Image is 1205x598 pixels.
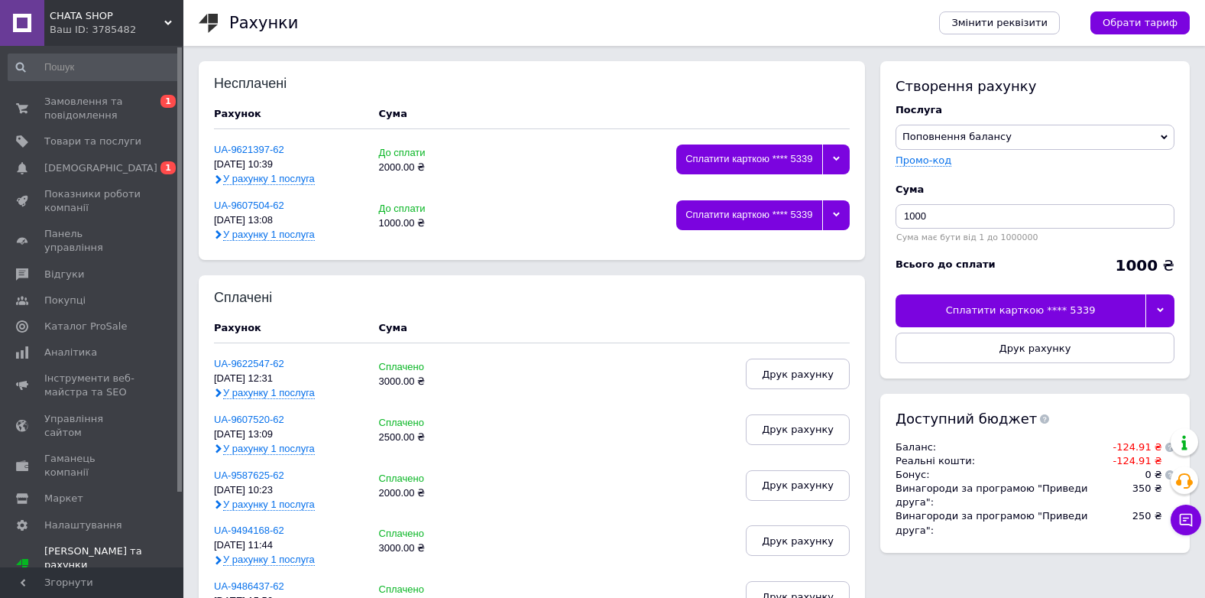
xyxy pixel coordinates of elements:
span: CHATA SHOP [50,9,164,23]
div: [DATE] 13:08 [214,215,364,226]
span: Покупці [44,294,86,307]
div: Сума має бути від 1 до 1000000 [896,232,1174,242]
span: Доступний бюджет [896,409,1037,428]
td: Баланс : [896,440,1105,454]
div: Cума [379,321,407,335]
span: [PERSON_NAME] та рахунки [44,544,183,587]
div: Несплачені [214,76,314,92]
span: У рахунку 1 послуга [223,229,315,241]
div: [DATE] 10:23 [214,485,364,496]
td: 350 ₴ [1105,482,1162,509]
span: Панель управління [44,227,141,255]
div: 2000.00 ₴ [379,162,481,174]
span: Друк рахунку [762,479,834,491]
span: Каталог ProSale [44,320,127,333]
div: Всього до сплати [896,258,996,271]
div: Сплатити карткою **** 5339 [896,294,1145,327]
b: 1000 [1115,256,1158,275]
span: Гаманець компанії [44,452,141,479]
span: У рахунку 1 послуга [223,173,315,185]
div: Рахунок [214,321,364,335]
span: Друк рахунку [762,535,834,547]
a: Змінити реквізити [939,11,1060,34]
td: -124.91 ₴ [1105,454,1162,468]
span: Показники роботи компанії [44,187,141,215]
button: Друк рахунку [746,359,850,389]
span: Обрати тариф [1103,16,1177,30]
td: Винагороди за програмою "Приведи друга" : [896,482,1105,509]
span: Товари та послуги [44,135,141,148]
div: Послуга [896,103,1174,117]
span: Маркет [44,492,83,505]
button: Друк рахунку [746,525,850,556]
div: Сплачено [379,418,481,429]
div: Cума [379,107,407,121]
h1: Рахунки [229,14,298,32]
td: -124.91 ₴ [1105,440,1162,454]
td: Бонус : [896,468,1105,482]
span: Друк рахунку [762,424,834,435]
a: UA-9587625-62 [214,470,284,481]
button: Друк рахунку [746,414,850,445]
span: Змінити реквізити [951,16,1048,30]
div: Cума [896,183,1174,197]
div: Ваш ID: 3785482 [50,23,183,37]
div: Сплачено [379,528,481,540]
span: Налаштування [44,518,122,532]
div: Рахунок [214,107,364,121]
div: 2500.00 ₴ [379,432,481,444]
span: У рахунку 1 послуга [223,443,315,455]
div: 3000.00 ₴ [379,543,481,554]
span: Аналітика [44,346,97,359]
div: Створення рахунку [896,76,1174,96]
span: 1 [160,161,176,174]
td: 0 ₴ [1105,468,1162,482]
span: 1 [160,95,176,108]
span: Поповнення балансу [902,131,1012,142]
div: Сплатити карткою **** 5339 [676,200,822,230]
div: До сплати [379,148,481,159]
input: Введіть суму [896,204,1174,229]
button: Чат з покупцем [1171,505,1201,535]
div: ₴ [1115,258,1174,273]
td: Реальні кошти : [896,454,1105,468]
a: Обрати тариф [1090,11,1190,34]
span: Друк рахунку [762,369,834,380]
div: [DATE] 10:39 [214,159,364,171]
span: Відгуки [44,268,84,281]
a: UA-9494168-62 [214,525,284,536]
button: Друк рахунку [746,470,850,501]
div: Сплатити карткою **** 5339 [676,145,822,174]
a: UA-9607504-62 [214,200,284,211]
button: Друк рахунку [896,333,1174,363]
div: [DATE] 11:44 [214,540,364,551]
td: Винагороди за програмою "Приведи друга" : [896,509,1105,537]
span: Друк рахунку [999,343,1071,354]
td: 250 ₴ [1105,509,1162,537]
input: Пошук [8,54,180,81]
div: Сплачено [379,362,481,373]
a: UA-9622547-62 [214,358,284,369]
div: [DATE] 13:09 [214,429,364,440]
a: UA-9486437-62 [214,580,284,592]
div: Сплачено [379,473,481,485]
div: Сплачені [214,291,314,306]
span: У рахунку 1 послуга [223,554,315,566]
div: [DATE] 12:31 [214,373,364,385]
span: Інструменти веб-майстра та SEO [44,372,141,399]
div: 2000.00 ₴ [379,488,481,499]
span: У рахунку 1 послуга [223,499,315,511]
a: UA-9621397-62 [214,144,284,155]
div: Сплачено [379,584,481,596]
div: 3000.00 ₴ [379,376,481,388]
span: [DEMOGRAPHIC_DATA] [44,161,157,175]
div: До сплати [379,203,481,215]
span: Замовлення та повідомлення [44,95,141,122]
span: У рахунку 1 послуга [223,387,315,399]
span: Управління сайтом [44,412,141,440]
label: Промо-код [896,154,951,166]
a: UA-9607520-62 [214,414,284,425]
div: 1000.00 ₴ [379,218,481,229]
